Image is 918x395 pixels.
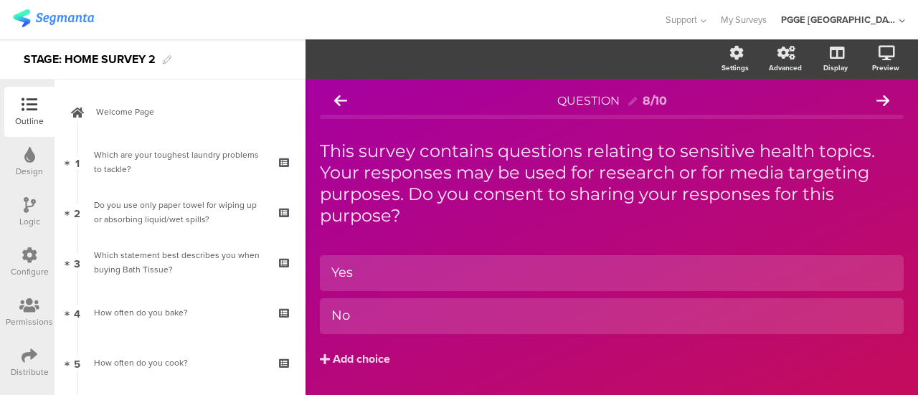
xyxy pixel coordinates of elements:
div: Outline [15,115,44,128]
button: Add choice [320,341,904,377]
div: No [331,308,892,324]
div: Display [823,62,848,73]
a: Welcome Page [58,87,302,137]
div: PGGE [GEOGRAPHIC_DATA] [781,13,896,27]
div: Settings [721,62,749,73]
div: Yes [331,265,892,281]
span: 4 [74,305,80,320]
p: This survey contains questions relating to sensitive health topics. Your responses may be used fo... [320,141,904,227]
img: segmanta logo [13,9,94,27]
div: Which are your toughest laundry problems to tackle? [94,148,265,176]
span: 1 [75,154,80,170]
div: Which statement best describes you when buying Bath Tissue? [94,248,265,277]
div: Advanced [769,62,802,73]
div: STAGE: HOME SURVEY 2 [24,48,156,71]
div: 8/10 [643,94,667,108]
div: Design [16,165,43,178]
span: Welcome Page [96,105,280,119]
a: 5 How often do you cook? [58,338,302,388]
span: 5 [74,355,80,371]
a: 3 Which statement best describes you when buying Bath Tissue? [58,237,302,287]
a: 4 How often do you bake? [58,287,302,338]
a: 2 Do you use only paper towel for wiping up or absorbing liquid/wet spills? [58,187,302,237]
span: 3 [74,254,80,270]
div: Configure [11,265,49,278]
span: Support [666,13,697,27]
a: 1 Which are your toughest laundry problems to tackle? [58,137,302,187]
div: Logic [19,215,40,228]
span: 2 [74,204,80,220]
div: Distribute [11,366,49,379]
div: Permissions [6,315,53,328]
div: How often do you cook? [94,356,265,370]
div: How often do you bake? [94,305,265,320]
div: Add choice [333,352,390,367]
span: QUESTION [557,94,620,108]
div: Preview [872,62,899,73]
div: Do you use only paper towel for wiping up or absorbing liquid/wet spills? [94,198,265,227]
